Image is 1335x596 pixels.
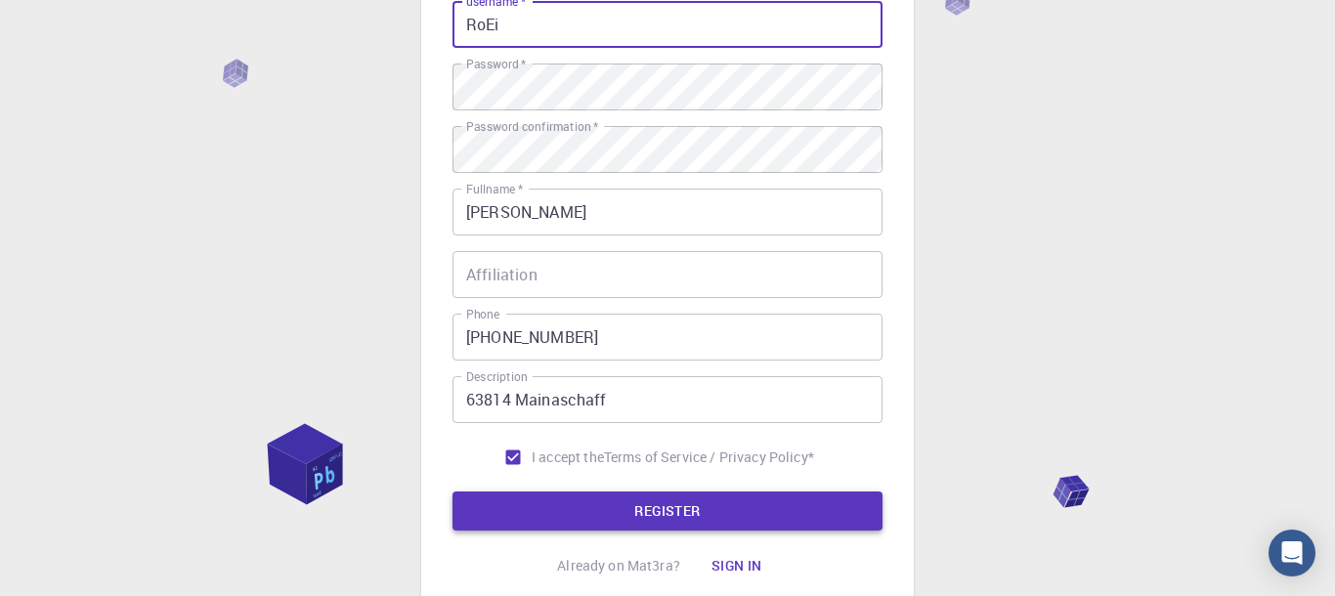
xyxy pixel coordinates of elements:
[604,447,814,467] p: Terms of Service / Privacy Policy *
[466,118,598,135] label: Password confirmation
[532,447,604,467] span: I accept the
[1269,530,1315,576] div: Open Intercom Messenger
[604,447,814,467] a: Terms of Service / Privacy Policy*
[557,556,680,575] p: Already on Mat3ra?
[466,181,523,197] label: Fullname
[696,546,778,585] button: Sign in
[466,56,526,72] label: Password
[466,306,499,322] label: Phone
[466,368,528,385] label: Description
[452,491,883,531] button: REGISTER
